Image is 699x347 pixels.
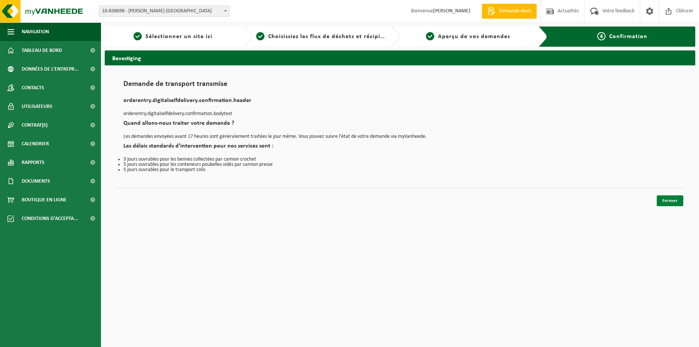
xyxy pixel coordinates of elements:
h2: Quand allons-nous traiter votre demande ? [123,120,677,130]
span: Contacts [22,78,44,97]
li: 5 jours ouvrables pour le transport colis [123,167,677,173]
span: Contrat(s) [22,116,47,134]
li: 3 jours ouvrables pour les bennes collectées par camion crochet [123,157,677,162]
span: Calendrier [22,134,49,153]
span: Boutique en ligne [22,190,67,209]
h1: Demande de transport transmise [123,80,677,92]
span: Confirmation [609,34,647,40]
h2: Bevestiging [105,50,695,65]
span: Sélectionner un site ici [145,34,212,40]
span: Rapports [22,153,45,172]
a: 1Sélectionner un site ici [108,32,237,41]
span: Conditions d'accepta... [22,209,78,228]
a: 3Aperçu de vos demandes [404,32,533,41]
span: 1 [134,32,142,40]
span: 2 [256,32,264,40]
p: orderentry.digitalselfdelivery.confirmation.bodytext [123,111,677,117]
span: Tableau de bord [22,41,62,60]
h2: Les délais standards d’intervention pour nos services sont : [123,143,677,153]
span: Navigation [22,22,49,41]
h2: orderentry.digitalselfdelivery.confirmation.header [123,97,677,108]
p: Les demandes envoyées avant 17 heures sont généralement traitées le jour même. Vous pouvez suivre... [123,134,677,139]
a: 2Choisissiez les flux de déchets et récipients [256,32,385,41]
span: 10-838698 - GOVOERTS RENAUD - BOUSSU-LEZ-WALCOURT [99,6,229,16]
span: Aperçu de vos demandes [438,34,510,40]
li: 5 jours ouvrables pour les conteneurs poubelles vidés par camion presse [123,162,677,167]
span: Choisissiez les flux de déchets et récipients [268,34,393,40]
strong: [PERSON_NAME] [433,8,470,14]
span: Utilisateurs [22,97,52,116]
a: Fermer [657,195,683,206]
span: Données de l'entrepr... [22,60,79,78]
span: 10-838698 - GOVOERTS RENAUD - BOUSSU-LEZ-WALCOURT [99,6,230,17]
span: Documents [22,172,50,190]
span: 3 [426,32,434,40]
span: 4 [597,32,606,40]
span: Demande devis [497,7,533,15]
a: Demande devis [482,4,537,19]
